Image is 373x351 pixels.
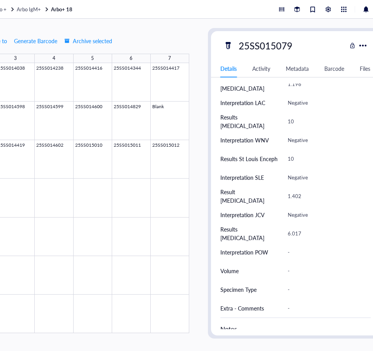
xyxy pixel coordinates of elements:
span: Archive selected [64,38,112,44]
span: Arbo IgM+ [17,5,41,13]
div: Interpretation SLE [220,173,264,182]
div: 6.017 [284,225,368,242]
div: Negative [284,169,368,186]
div: 10 [284,151,368,167]
a: Arbo+ 18 [51,6,74,13]
div: - [284,300,368,316]
div: Activity [252,64,270,73]
div: 10 [284,113,368,130]
span: Generate Barcode [14,38,57,44]
div: Details [220,64,237,73]
div: Barcode [324,64,344,73]
div: Results [MEDICAL_DATA] [220,113,278,130]
div: 3 [14,54,17,63]
button: Archive selected [64,35,113,47]
div: Interpretation POW [220,248,268,256]
div: Results LaCrosse [MEDICAL_DATA] [220,75,278,93]
div: Notes [220,324,371,333]
div: 5 [91,54,94,63]
div: 4 [53,54,55,63]
div: 6 [130,54,132,63]
div: Specimen Type [220,285,257,294]
div: Negative [284,95,368,111]
div: Results [MEDICAL_DATA] [220,225,278,242]
div: Volume [220,267,239,275]
div: - [284,281,368,298]
div: 1.402 [284,188,368,204]
div: Interpretation WNV [220,136,269,144]
div: 1.196 [284,76,368,92]
div: Results St Louis Enceph [220,154,278,163]
div: 25SS015079 [235,37,296,54]
div: Interpretation JCV [220,211,265,219]
div: 7 [168,54,171,63]
div: Files [360,64,370,73]
div: Negative [284,207,368,223]
div: - [284,244,368,260]
button: Generate Barcode [14,35,58,47]
div: Interpretation LAC [220,98,265,107]
div: Result [MEDICAL_DATA] [220,188,278,205]
div: Extra - Comments [220,304,264,312]
div: Negative [284,132,368,148]
div: Metadata [286,64,309,73]
div: - [284,263,368,279]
